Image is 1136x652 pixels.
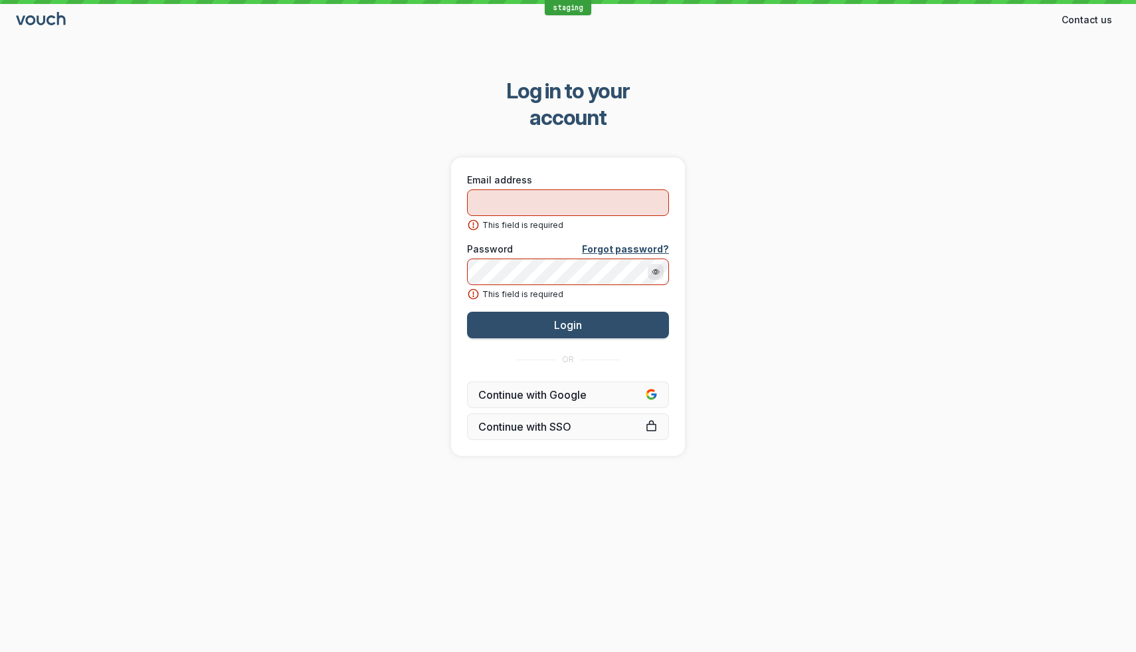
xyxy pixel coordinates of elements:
[478,420,658,433] span: Continue with SSO
[467,312,669,338] button: Login
[562,354,574,365] span: OR
[482,288,563,301] span: This field is required
[648,264,664,280] button: Show password
[582,243,669,256] a: Forgot password?
[1062,13,1112,27] span: Contact us
[482,219,563,232] span: This field is required
[467,381,669,408] button: Continue with Google
[554,318,582,332] span: Login
[478,388,658,401] span: Continue with Google
[467,243,513,256] span: Password
[467,413,669,440] a: Continue with SSO
[469,78,668,131] span: Log in to your account
[16,15,68,26] a: Go to sign in
[1054,9,1120,31] button: Contact us
[467,173,532,187] span: Email address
